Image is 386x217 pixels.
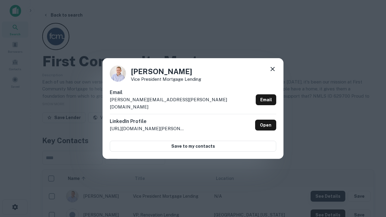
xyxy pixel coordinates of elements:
h6: LinkedIn Profile [110,118,185,125]
a: Open [255,120,276,131]
button: Save to my contacts [110,141,276,152]
h4: [PERSON_NAME] [131,66,201,77]
p: [PERSON_NAME][EMAIL_ADDRESS][PERSON_NAME][DOMAIN_NAME] [110,96,253,110]
p: Vice President Mortgage Lending [131,77,201,81]
a: Email [256,94,276,105]
iframe: Chat Widget [356,149,386,178]
img: 1520878720083 [110,65,126,82]
p: [URL][DOMAIN_NAME][PERSON_NAME] [110,125,185,132]
h6: Email [110,89,253,96]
